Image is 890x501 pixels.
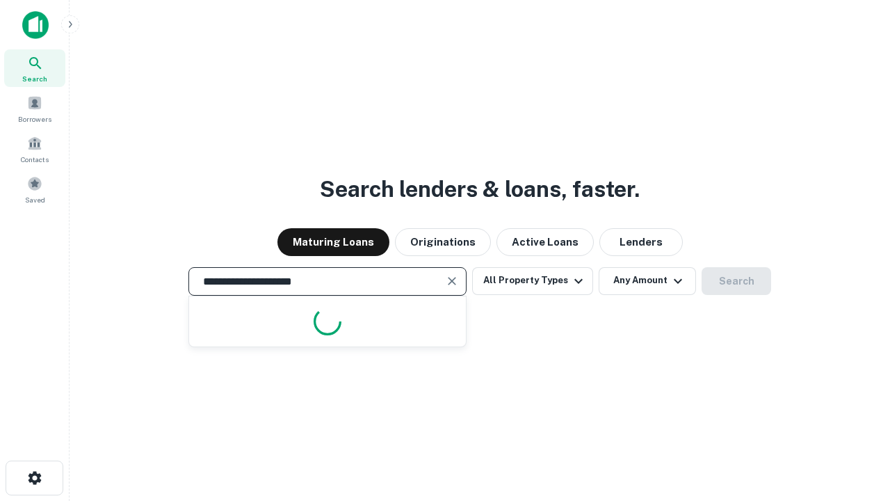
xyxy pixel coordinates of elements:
[22,11,49,39] img: capitalize-icon.png
[599,267,696,295] button: Any Amount
[4,130,65,168] a: Contacts
[18,113,51,125] span: Borrowers
[277,228,389,256] button: Maturing Loans
[395,228,491,256] button: Originations
[472,267,593,295] button: All Property Types
[4,90,65,127] a: Borrowers
[22,73,47,84] span: Search
[320,173,640,206] h3: Search lenders & loans, faster.
[442,271,462,291] button: Clear
[820,390,890,456] iframe: Chat Widget
[496,228,594,256] button: Active Loans
[21,154,49,165] span: Contacts
[599,228,683,256] button: Lenders
[4,170,65,208] a: Saved
[25,194,45,205] span: Saved
[4,49,65,87] a: Search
